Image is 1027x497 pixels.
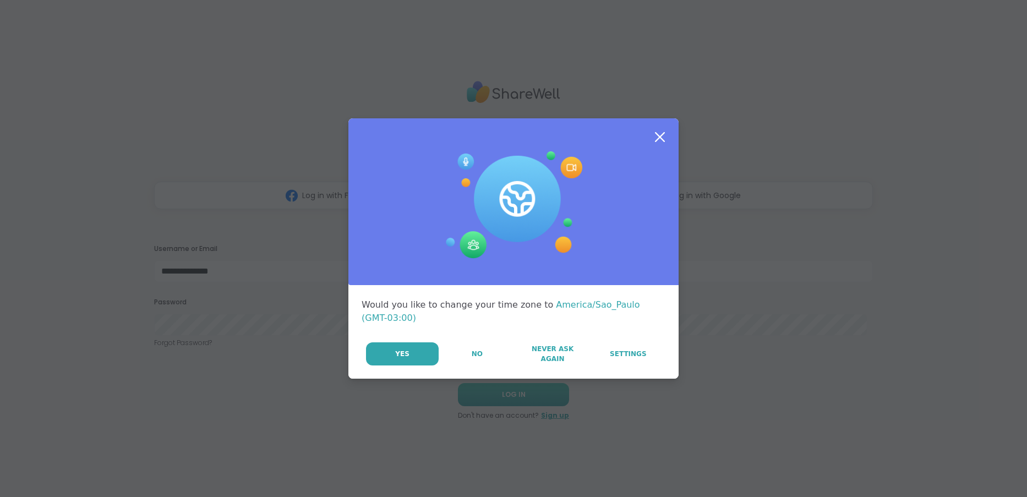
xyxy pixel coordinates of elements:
[366,342,439,365] button: Yes
[521,344,584,364] span: Never Ask Again
[445,151,582,259] img: Session Experience
[362,298,665,325] div: Would you like to change your time zone to
[362,299,640,323] span: America/Sao_Paulo (GMT-03:00)
[472,349,483,359] span: No
[610,349,647,359] span: Settings
[591,342,665,365] a: Settings
[515,342,589,365] button: Never Ask Again
[395,349,409,359] span: Yes
[440,342,514,365] button: No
